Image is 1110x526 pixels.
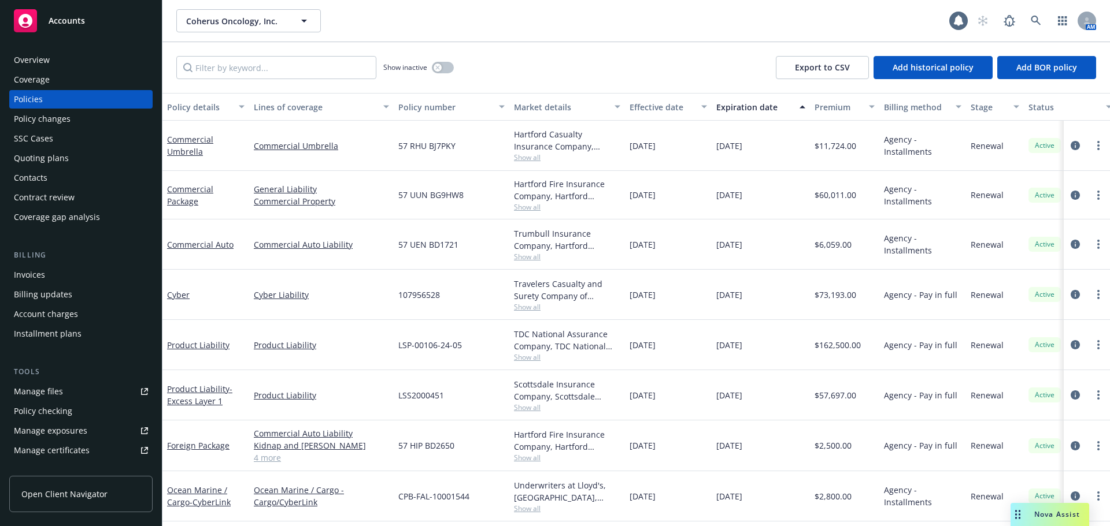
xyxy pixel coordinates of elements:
a: Invoices [9,266,153,284]
span: $57,697.00 [815,389,856,401]
span: Active [1033,340,1056,350]
span: Active [1033,140,1056,151]
span: Renewal [971,140,1004,152]
button: Stage [966,93,1024,121]
div: Overview [14,51,50,69]
span: Show all [514,152,620,162]
span: Export to CSV [795,62,850,73]
span: $2,500.00 [815,439,852,452]
span: Nova Assist [1034,509,1080,519]
a: Accounts [9,5,153,37]
div: Status [1028,101,1099,113]
a: Product Liability [167,340,230,350]
span: 57 RHU BJ7PKY [398,140,456,152]
span: Agency - Pay in full [884,289,957,301]
span: [DATE] [716,238,742,251]
span: Add historical policy [893,62,974,73]
span: Show inactive [383,62,427,72]
span: $6,059.00 [815,238,852,251]
a: circleInformation [1068,237,1082,251]
span: [DATE] [630,439,656,452]
a: more [1091,139,1105,152]
a: circleInformation [1068,188,1082,202]
span: 57 UUN BG9HW8 [398,189,464,201]
span: [DATE] [716,490,742,502]
span: $162,500.00 [815,339,861,351]
button: Coherus Oncology, Inc. [176,9,321,32]
span: [DATE] [630,389,656,401]
span: [DATE] [716,189,742,201]
a: Report a Bug [998,9,1021,32]
span: [DATE] [716,389,742,401]
span: [DATE] [630,140,656,152]
span: - Excess Layer 1 [167,383,232,406]
span: [DATE] [716,289,742,301]
a: circleInformation [1068,338,1082,352]
button: Premium [810,93,879,121]
div: Account charges [14,305,78,323]
span: [DATE] [630,189,656,201]
span: [DATE] [630,490,656,502]
input: Filter by keyword... [176,56,376,79]
div: Contract review [14,188,75,207]
div: Manage exposures [14,421,87,440]
button: Policy details [162,93,249,121]
button: Nova Assist [1011,503,1089,526]
div: Travelers Casualty and Surety Company of America, Travelers Insurance [514,278,620,302]
a: Switch app [1051,9,1074,32]
div: Coverage [14,70,50,89]
button: Lines of coverage [249,93,394,121]
button: Expiration date [712,93,810,121]
a: more [1091,439,1105,453]
a: Commercial Umbrella [254,140,389,152]
span: Active [1033,441,1056,451]
button: Export to CSV [776,56,869,79]
span: Agency - Pay in full [884,339,957,351]
a: Account charges [9,305,153,323]
a: circleInformation [1068,439,1082,453]
a: 4 more [254,452,389,464]
a: Manage files [9,382,153,401]
a: more [1091,388,1105,402]
button: Add BOR policy [997,56,1096,79]
a: Policies [9,90,153,109]
span: Agency - Installments [884,484,961,508]
span: [DATE] [716,439,742,452]
span: Renewal [971,490,1004,502]
a: Start snowing [971,9,994,32]
span: Agency - Installments [884,183,961,207]
a: circleInformation [1068,489,1082,503]
div: Tools [9,366,153,378]
a: Coverage gap analysis [9,208,153,226]
div: Drag to move [1011,503,1025,526]
span: $2,800.00 [815,490,852,502]
div: Policy changes [14,110,71,128]
span: Manage exposures [9,421,153,440]
span: Active [1033,239,1056,249]
span: $73,193.00 [815,289,856,301]
a: more [1091,489,1105,503]
a: Commercial Auto Liability [254,427,389,439]
div: Billing method [884,101,949,113]
a: Manage certificates [9,441,153,460]
div: Installment plans [14,324,82,343]
span: Show all [514,302,620,312]
span: Show all [514,202,620,212]
a: Product Liability [254,339,389,351]
div: Trumbull Insurance Company, Hartford Insurance Group [514,227,620,252]
div: Policy checking [14,402,72,420]
a: Commercial Package [167,184,213,207]
button: Policy number [394,93,509,121]
a: more [1091,288,1105,301]
a: more [1091,188,1105,202]
a: Cyber Liability [254,289,389,301]
div: Policies [14,90,43,109]
span: Renewal [971,238,1004,251]
button: Market details [509,93,625,121]
span: Accounts [49,16,85,25]
div: Manage certificates [14,441,90,460]
span: Agency - Pay in full [884,439,957,452]
a: Quoting plans [9,149,153,167]
span: Active [1033,390,1056,400]
div: Effective date [630,101,694,113]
